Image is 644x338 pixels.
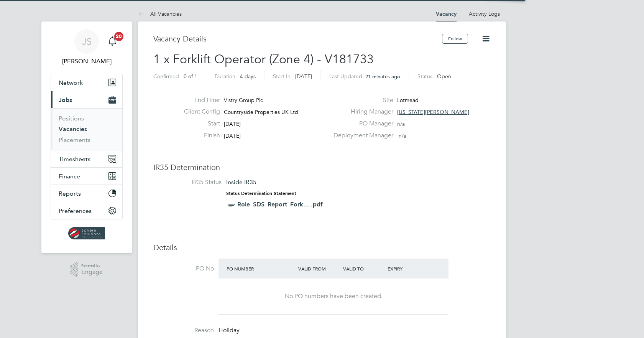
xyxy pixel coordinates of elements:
[437,73,451,80] span: Open
[153,73,179,80] label: Confirmed
[153,242,491,252] h3: Details
[226,292,441,300] div: No PO numbers have been created.
[178,132,220,140] label: Finish
[51,185,122,202] button: Reports
[329,120,393,128] label: PO Manager
[71,262,103,277] a: Powered byEngage
[59,173,80,180] span: Finance
[105,29,120,54] a: 20
[81,262,103,269] span: Powered by
[397,97,419,104] span: Lotmead
[226,178,256,186] span: Inside IR35
[178,120,220,128] label: Start
[442,34,468,44] button: Follow
[51,202,122,219] button: Preferences
[59,96,72,104] span: Jobs
[341,262,386,275] div: Valid To
[114,32,123,41] span: 20
[51,108,122,150] div: Jobs
[153,326,214,335] label: Reason
[215,73,235,80] label: Duration
[365,73,400,80] span: 21 minutes ago
[296,262,341,275] div: Valid From
[184,73,197,80] span: 0 of 1
[397,109,469,115] span: [US_STATE][PERSON_NAME]
[436,11,457,17] a: Vacancy
[82,36,92,46] span: JS
[59,190,81,197] span: Reports
[469,10,500,17] a: Activity Logs
[51,74,122,91] button: Network
[225,262,296,275] div: PO Number
[153,265,214,273] label: PO No
[51,91,122,108] button: Jobs
[153,52,374,67] span: 1 x Forklift Operator (Zone 4) - V181733
[329,73,362,80] label: Last Updated
[51,227,123,239] a: Go to home page
[41,21,132,253] nav: Main navigation
[59,155,90,163] span: Timesheets
[386,262,430,275] div: Expiry
[178,96,220,104] label: End Hirer
[51,57,123,66] span: Jack Spencer
[329,132,393,140] label: Deployment Manager
[81,269,103,275] span: Engage
[329,108,393,116] label: Hiring Manager
[224,120,241,127] span: [DATE]
[295,73,312,80] span: [DATE]
[153,34,442,44] h3: Vacancy Details
[51,168,122,185] button: Finance
[237,201,323,208] a: Role_SDS_Report_Fork... .pdf
[224,109,298,115] span: Countryside Properties UK Ltd
[59,79,83,86] span: Network
[399,132,406,139] span: n/a
[226,191,296,196] strong: Status Determination Statement
[59,207,92,214] span: Preferences
[59,136,90,143] a: Placements
[68,227,105,239] img: spheresolutions-logo-retina.png
[153,162,491,172] h3: IR35 Determination
[51,150,122,167] button: Timesheets
[224,97,263,104] span: Vistry Group Plc
[51,29,123,66] a: JS[PERSON_NAME]
[59,125,87,133] a: Vacancies
[219,326,240,334] span: Holiday
[138,10,182,17] a: All Vacancies
[240,73,256,80] span: 4 days
[417,73,432,80] label: Status
[178,108,220,116] label: Client Config
[59,115,84,122] a: Positions
[224,132,241,139] span: [DATE]
[329,96,393,104] label: Site
[273,73,291,80] label: Start In
[397,120,405,127] span: n/a
[161,178,222,186] label: IR35 Status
